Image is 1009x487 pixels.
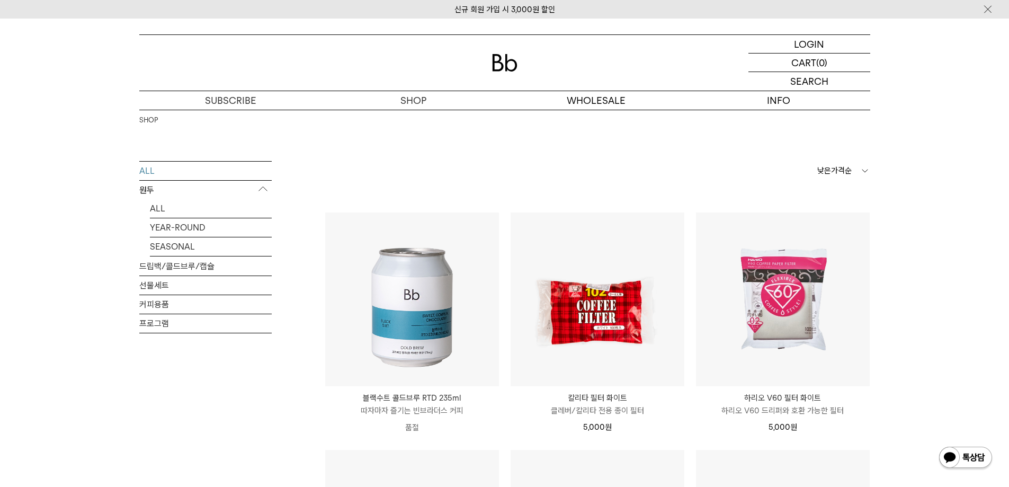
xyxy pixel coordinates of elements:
[605,422,612,432] span: 원
[816,54,827,72] p: (0)
[748,54,870,72] a: CART (0)
[687,91,870,110] p: INFO
[139,314,272,333] a: 프로그램
[769,422,797,432] span: 5,000
[150,237,272,256] a: SEASONAL
[325,404,499,417] p: 따자마자 즐기는 빈브라더스 커피
[454,5,555,14] a: 신규 회원 가입 시 3,000원 할인
[325,212,499,386] img: 블랙수트 콜드브루 RTD 235ml
[696,392,870,404] p: 하리오 V60 필터 화이트
[790,422,797,432] span: 원
[938,446,993,471] img: 카카오톡 채널 1:1 채팅 버튼
[139,276,272,295] a: 선물세트
[794,35,824,53] p: LOGIN
[511,404,684,417] p: 클레버/칼리타 전용 종이 필터
[817,164,852,177] span: 낮은가격순
[322,91,505,110] a: SHOP
[696,404,870,417] p: 하리오 V60 드리퍼와 호환 가능한 필터
[139,162,272,180] a: ALL
[150,199,272,218] a: ALL
[325,392,499,404] p: 블랙수트 콜드브루 RTD 235ml
[748,35,870,54] a: LOGIN
[511,392,684,404] p: 칼리타 필터 화이트
[511,392,684,417] a: 칼리타 필터 화이트 클레버/칼리타 전용 종이 필터
[511,212,684,386] img: 칼리타 필터 화이트
[790,72,828,91] p: SEARCH
[150,218,272,237] a: YEAR-ROUND
[492,54,517,72] img: 로고
[139,295,272,314] a: 커피용품
[325,392,499,417] a: 블랙수트 콜드브루 RTD 235ml 따자마자 즐기는 빈브라더스 커피
[325,417,499,438] p: 품절
[139,91,322,110] a: SUBSCRIBE
[139,115,158,126] a: SHOP
[505,91,687,110] p: WHOLESALE
[583,422,612,432] span: 5,000
[139,181,272,200] p: 원두
[696,212,870,386] img: 하리오 V60 필터 화이트
[139,257,272,276] a: 드립백/콜드브루/캡슐
[791,54,816,72] p: CART
[696,392,870,417] a: 하리오 V60 필터 화이트 하리오 V60 드리퍼와 호환 가능한 필터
